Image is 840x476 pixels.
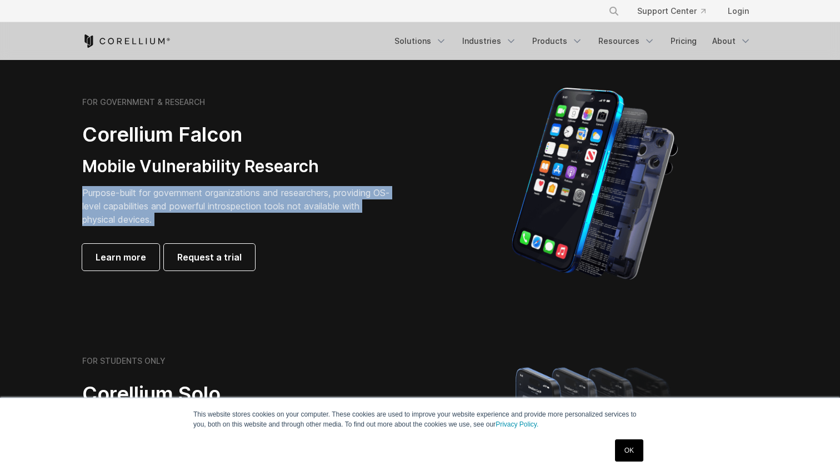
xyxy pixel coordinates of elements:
[719,1,758,21] a: Login
[193,409,647,429] p: This website stores cookies on your computer. These cookies are used to improve your website expe...
[592,31,662,51] a: Resources
[496,420,538,428] a: Privacy Policy.
[388,31,453,51] a: Solutions
[82,122,393,147] h2: Corellium Falcon
[82,244,159,270] a: Learn more
[82,156,393,177] h3: Mobile Vulnerability Research
[82,186,393,226] p: Purpose-built for government organizations and researchers, providing OS-level capabilities and p...
[615,439,643,462] a: OK
[177,250,242,264] span: Request a trial
[96,250,146,264] span: Learn more
[164,244,255,270] a: Request a trial
[511,87,678,281] img: iPhone model separated into the mechanics used to build the physical device.
[664,31,703,51] a: Pricing
[388,31,758,51] div: Navigation Menu
[526,31,589,51] a: Products
[82,34,171,48] a: Corellium Home
[82,382,393,407] h2: Corellium Solo
[628,1,714,21] a: Support Center
[82,356,166,366] h6: FOR STUDENTS ONLY
[456,31,523,51] a: Industries
[595,1,758,21] div: Navigation Menu
[706,31,758,51] a: About
[82,97,205,107] h6: FOR GOVERNMENT & RESEARCH
[604,1,624,21] button: Search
